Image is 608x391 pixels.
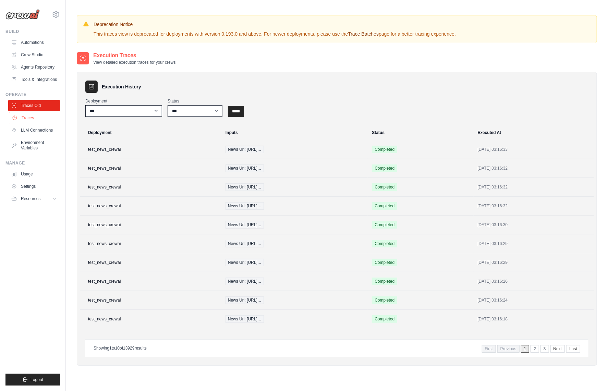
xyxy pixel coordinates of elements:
[8,49,60,60] a: Crew Studio
[8,169,60,180] a: Usage
[5,160,60,166] div: Manage
[221,253,368,272] td: {"news_url":"https://www.usatoday.com/story/news/politics/2025/10/01/federal-government-shutdown-...
[80,272,221,291] td: test_news_crewai
[221,125,368,140] th: Inputs
[221,159,368,178] td: {"news_url":"https://www.usatoday.com/story/news/politics/2025/10/01/federal-government-shutdown-...
[474,253,594,272] td: [DATE] 03:16:29
[102,83,141,90] h3: Execution History
[474,272,594,291] td: [DATE] 03:16:26
[5,374,60,386] button: Logout
[474,178,594,196] td: [DATE] 03:16:32
[226,259,264,266] span: News Url: [URL]…
[226,146,264,153] span: News Url: [URL]…
[9,112,61,123] a: Traces
[474,234,594,253] td: [DATE] 03:16:29
[80,215,221,234] td: test_news_crewai
[94,345,147,351] p: Showing to of results
[8,193,60,204] button: Resources
[368,125,473,140] th: Status
[221,234,368,253] td: {"news_url":"https://www.usatoday.com/story/news/politics/2025/10/01/federal-government-shutdown-...
[474,215,594,234] td: [DATE] 03:16:30
[474,125,594,140] th: Executed At
[348,31,379,37] a: Trace Batches
[531,345,539,353] a: 2
[474,196,594,215] td: [DATE] 03:16:32
[8,62,60,73] a: Agents Repository
[372,278,397,285] span: Completed
[221,196,368,215] td: {"news_url":"https://www.usatoday.com/story/news/politics/2025/10/01/federal-government-shutdown-...
[221,215,368,234] td: {"news_url":"https://www.usatoday.com/story/news/politics/2025/10/01/federal-government-shutdown-...
[226,164,264,172] span: News Url: [URL]…
[497,345,520,353] span: Previous
[226,315,264,323] span: News Url: [URL]…
[94,21,456,28] h3: Deprecation Notice
[123,346,134,351] span: 13929
[80,253,221,272] td: test_news_crewai
[31,377,43,382] span: Logout
[372,183,397,191] span: Completed
[8,100,60,111] a: Traces Old
[80,291,221,309] td: test_news_crewai
[474,309,594,328] td: [DATE] 03:16:18
[474,291,594,309] td: [DATE] 03:16:24
[80,125,221,140] th: Deployment
[221,291,368,309] td: {"news_url":"https://www.usatoday.com/story/news/politics/2025/10/01/federal-government-shutdown-...
[474,159,594,178] td: [DATE] 03:16:32
[168,98,222,104] label: Status
[93,51,176,60] h2: Execution Traces
[482,345,580,353] nav: Pagination
[372,164,397,172] span: Completed
[226,221,264,229] span: News Url: [URL]…
[372,315,397,323] span: Completed
[221,309,368,328] td: {"news_url":"https://www.usatoday.com/story/news/politics/2025/10/01/federal-government-shutdown-...
[109,346,112,351] span: 1
[8,74,60,85] a: Tools & Integrations
[372,259,397,266] span: Completed
[221,272,368,291] td: {"news_url":"https://www.usatoday.com/story/news/politics/2025/10/01/federal-government-shutdown-...
[372,221,397,229] span: Completed
[80,309,221,328] td: test_news_crewai
[8,181,60,192] a: Settings
[372,202,397,210] span: Completed
[474,140,594,159] td: [DATE] 03:16:33
[80,234,221,253] td: test_news_crewai
[226,183,264,191] span: News Url: [URL]…
[80,140,221,159] td: test_news_crewai
[221,140,368,159] td: {"news_url":"https://www.usatoday.com/story/news/politics/2025/10/01/federal-government-shutdown-...
[372,146,397,153] span: Completed
[94,30,456,37] p: This traces view is deprecated for deployments with version 0.193.0 and above. For newer deployme...
[372,296,397,304] span: Completed
[566,345,580,353] a: Last
[8,137,60,154] a: Environment Variables
[482,345,496,353] span: First
[5,9,40,20] img: Logo
[521,345,530,353] span: 1
[226,202,264,210] span: News Url: [URL]…
[5,92,60,97] div: Operate
[226,278,264,285] span: News Url: [URL]…
[5,29,60,34] div: Build
[115,346,120,351] span: 10
[80,196,221,215] td: test_news_crewai
[8,37,60,48] a: Automations
[8,125,60,136] a: LLM Connections
[21,196,40,201] span: Resources
[80,178,221,196] td: test_news_crewai
[540,345,549,353] a: 3
[372,240,397,247] span: Completed
[80,159,221,178] td: test_news_crewai
[221,178,368,196] td: {"news_url":"https://www.usatoday.com/story/news/politics/2025/10/01/federal-government-shutdown-...
[226,240,264,247] span: News Url: [URL]…
[93,60,176,65] p: View detailed execution traces for your crews
[550,345,565,353] a: Next
[226,296,264,304] span: News Url: [URL]…
[85,98,162,104] label: Deployment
